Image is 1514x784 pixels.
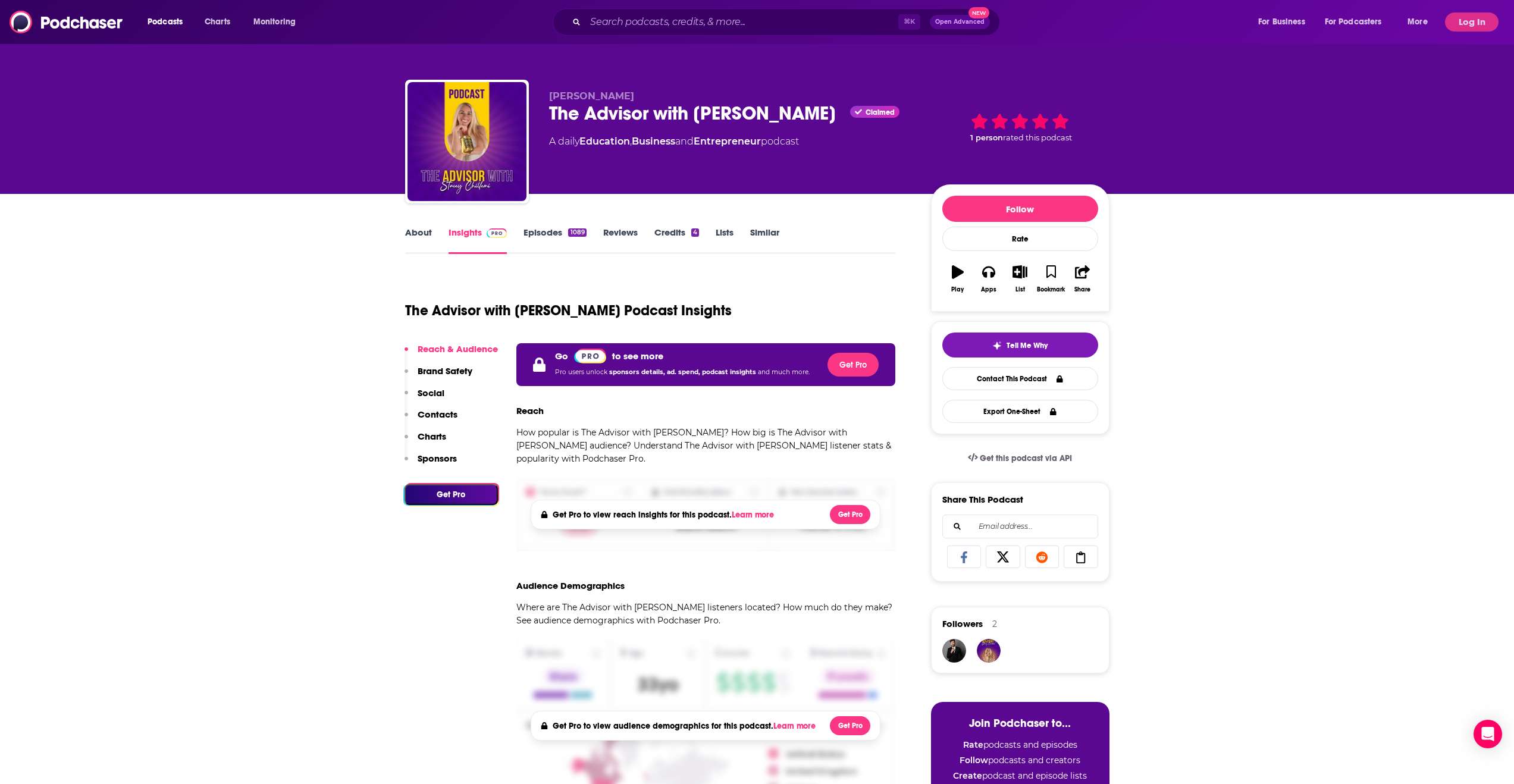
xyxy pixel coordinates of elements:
span: Open Advanced [935,19,985,25]
div: Search podcasts, credits, & more... [564,8,1011,36]
li: podcast and episode lists [943,770,1098,781]
h3: Share This Podcast [942,494,1023,505]
button: Social [405,387,444,409]
button: open menu [139,12,198,32]
h4: Get Pro to view audience demographics for this podcast. [553,721,819,731]
button: Sponsors [405,453,457,475]
div: 1 personrated this podcast [931,90,1109,164]
a: Business [632,136,675,147]
a: Charts [197,12,237,32]
a: Entrepreneur [694,136,761,147]
a: Lists [716,227,734,254]
img: JohirMia [942,639,966,663]
span: For Podcasters [1325,14,1382,30]
button: Follow [942,196,1098,222]
strong: Create [953,770,982,781]
p: Reach & Audience [418,343,498,355]
button: Charts [405,431,446,453]
span: More [1408,14,1428,30]
button: Reach & Audience [405,343,498,365]
a: Share on Facebook [947,545,982,568]
li: podcasts and creators [943,755,1098,766]
button: open menu [1317,12,1399,32]
img: tell me why sparkle [992,341,1002,350]
button: Bookmark [1036,258,1067,300]
a: Reviews [603,227,638,254]
span: Get this podcast via API [980,453,1072,463]
strong: Follow [960,755,988,766]
h1: The Advisor with [PERSON_NAME] Podcast Insights [405,302,732,319]
span: For Business [1258,14,1305,30]
a: Copy Link [1064,545,1098,568]
button: open menu [1399,12,1443,32]
input: Email address... [952,515,1088,538]
input: Search podcasts, credits, & more... [585,12,898,32]
a: About [405,227,432,254]
button: Play [942,258,973,300]
a: Pro website [574,348,607,363]
a: InsightsPodchaser Pro [449,227,507,254]
div: Apps [981,286,996,293]
h3: Join Podchaser to... [943,716,1098,730]
button: tell me why sparkleTell Me Why [942,333,1098,357]
p: Charts [418,431,446,442]
div: Rate [942,227,1098,251]
span: [PERSON_NAME] [549,90,634,102]
img: Podchaser - Follow, Share and Rate Podcasts [10,11,124,33]
h4: Get Pro to view reach insights for this podcast. [553,510,777,520]
button: open menu [245,12,311,32]
button: Get Pro [830,505,870,524]
a: Share on Reddit [1025,545,1060,568]
span: Monitoring [253,14,296,30]
div: Open Intercom Messenger [1474,720,1502,748]
a: Contact This Podcast [942,367,1098,390]
strong: Rate [963,739,983,750]
span: Followers [942,618,983,629]
div: 4 [691,228,699,237]
img: Podchaser Pro [487,228,507,238]
a: Similar [750,227,779,254]
p: How popular is The Advisor with [PERSON_NAME]? How big is The Advisor with [PERSON_NAME] audience... [516,426,896,465]
div: List [1015,286,1025,293]
span: Charts [205,14,230,30]
button: Share [1067,258,1098,300]
button: Get Pro [830,716,870,735]
span: and [675,136,694,147]
span: Claimed [866,109,895,115]
p: Contacts [418,409,457,420]
button: open menu [1250,12,1320,32]
span: , [630,136,632,147]
p: to see more [612,350,663,362]
span: Podcasts [148,14,183,30]
button: Get Pro [827,353,879,377]
p: Social [418,387,444,399]
div: Play [951,286,964,293]
button: Open AdvancedNew [930,15,990,29]
img: Podchaser Pro [574,349,607,363]
div: Bookmark [1037,286,1065,293]
button: List [1004,258,1035,300]
span: sponsors details, ad. spend, podcast insights [609,368,758,376]
h3: Audience Demographics [516,580,625,591]
button: Learn more [732,510,777,520]
a: Get this podcast via API [958,444,1082,473]
div: 1089 [568,228,586,237]
div: Share [1074,286,1090,293]
a: Credits4 [654,227,699,254]
img: The Advisor with Stacey Chillemi [408,82,526,201]
button: Learn more [773,722,819,731]
button: Brand Safety [405,365,472,387]
div: A daily podcast [549,134,799,149]
h3: Reach [516,405,544,416]
a: Episodes1089 [524,227,586,254]
button: Apps [973,258,1004,300]
button: Contacts [405,409,457,431]
img: tman4137 [977,639,1001,663]
p: Sponsors [418,453,457,464]
div: Search followers [942,515,1098,538]
span: New [968,7,990,18]
button: Export One-Sheet [942,400,1098,423]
